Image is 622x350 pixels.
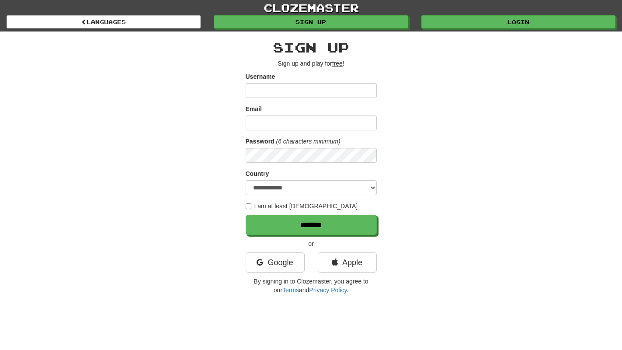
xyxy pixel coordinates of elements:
[276,138,341,145] em: (6 characters minimum)
[246,59,377,68] p: Sign up and play for !
[246,40,377,55] h2: Sign up
[214,15,408,28] a: Sign up
[282,287,299,294] a: Terms
[332,60,343,67] u: free
[246,239,377,248] p: or
[246,202,358,210] label: I am at least [DEMOGRAPHIC_DATA]
[7,15,201,28] a: Languages
[246,252,305,273] a: Google
[309,287,347,294] a: Privacy Policy
[246,169,269,178] label: Country
[246,277,377,294] p: By signing in to Clozemaster, you agree to our and .
[246,137,275,146] label: Password
[246,105,262,113] label: Email
[421,15,615,28] a: Login
[318,252,377,273] a: Apple
[246,72,275,81] label: Username
[246,203,251,209] input: I am at least [DEMOGRAPHIC_DATA]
